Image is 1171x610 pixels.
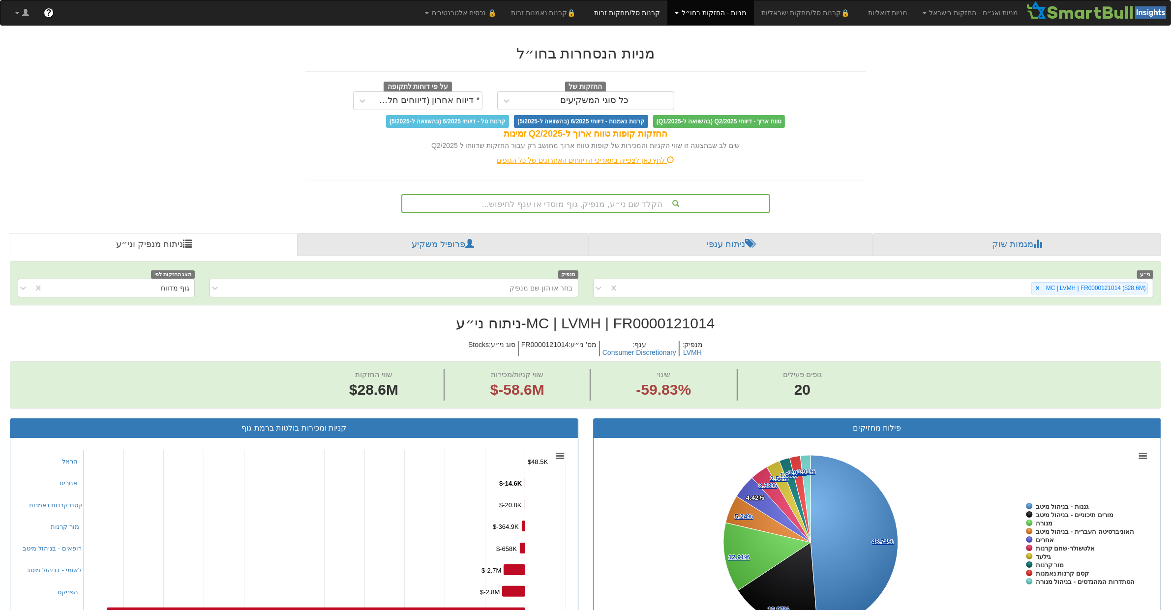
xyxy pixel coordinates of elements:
[1036,545,1095,552] tspan: אלטשולר-שחם קרנות
[305,45,866,61] h2: מניות הנסחרות בחו״ל
[636,379,691,401] span: -59.83%
[783,370,822,378] span: גופים פעילים
[402,195,769,212] div: הקלד שם ני״ע, מנפיק, גוף מוסדי או ענף לחיפוש...
[151,270,194,279] span: הצג החזקות לפי
[298,155,873,165] div: לחץ כאן לצפייה בתאריכי הדיווחים האחרונים של כל הגופים
[1036,553,1051,560] tspan: גילעד
[51,523,80,530] a: מור קרנות
[783,379,822,401] span: 20
[1036,578,1135,585] tspan: הסתדרות המהנדסים - בניהול מנורה
[374,96,480,106] div: * דיווח אחרון (דיווחים חלקיים)
[58,588,79,596] a: הפניקס
[1043,283,1147,294] div: MC | LVMH | FR0000121014 ‎($28.6M‎)‎
[384,82,452,92] span: על פי דוחות לתקופה
[1036,511,1113,519] tspan: מורים תיכוניים - בניהול מיטב
[499,480,522,487] tspan: $-14.6K
[746,494,764,501] tspan: 4.42%
[679,341,705,356] h5: מנפיק :
[1036,503,1089,510] tspan: גננות - בניהול מיטב
[418,0,504,25] a: 🔒 נכסים אלטרנטיבים
[466,341,518,356] h5: סוג ני״ע : Stocks
[528,458,548,465] tspan: $48.5K
[62,458,78,465] a: הראל
[1036,536,1054,544] tspan: אחרים
[305,128,866,141] div: החזקות קופות טווח ארוך ל-Q2/2025 זמינות
[565,82,606,92] span: החזקות של
[561,96,629,106] div: כל סוגי המשקיעים
[161,283,189,293] div: גוף מדווח
[1036,561,1064,569] tspan: מור קרנות
[872,538,894,545] tspan: 48.74%
[491,370,543,378] span: שווי קניות/מכירות
[1036,520,1052,527] tspan: מנורה
[510,283,573,293] div: בחר או הזן שם מנפיק
[728,553,751,561] tspan: 12.91%
[60,479,78,487] a: אחרים
[23,545,82,552] a: רופאים - בניהול מיטב
[305,141,866,150] div: שים לב שבתצוגה זו שווי הקניות והמכירות של קופות טווח ארוך מחושב רק עבור החזקות שדווחו ל Q2/2025
[46,8,51,18] span: ?
[499,501,522,509] tspan: $-20.8K
[915,0,1026,25] a: מניות ואג״ח - החזקות בישראל
[18,424,570,433] h3: קניות ומכירות בולטות ברמת גוף
[490,381,544,398] span: $-58.6M
[653,115,785,128] span: טווח ארוך - דיווחי Q2/2025 (בהשוואה ל-Q1/2025)
[1026,0,1171,20] img: Smartbull
[349,381,398,398] span: $28.6M
[355,370,392,378] span: שווי החזקות
[514,115,648,128] span: קרנות נאמנות - דיווחי 6/2025 (בהשוואה ל-5/2025)
[683,349,702,356] button: LVMH
[496,545,517,552] tspan: $-658K
[27,566,82,574] a: לאומי - בניהול מיטב
[1137,270,1153,279] span: ני״ע
[601,424,1154,433] h3: פילוח מחזיקים
[780,471,798,479] tspan: 1.96%
[599,341,679,356] h5: ענף :
[481,567,501,574] tspan: $-2.7M
[558,270,578,279] span: מנפיק
[493,523,519,530] tspan: $-364.9K
[657,370,670,378] span: שינוי
[735,513,753,520] tspan: 5.24%
[770,475,788,482] tspan: 2.56%
[518,341,599,356] h5: מס' ני״ע : FR0000121014
[480,588,500,596] tspan: $-2.8M
[1036,528,1134,535] tspan: האוניברסיטה העברית - בניהול מיטב
[30,501,83,509] a: קסם קרנות נאמנות
[298,233,588,257] a: פרופיל משקיע
[667,0,754,25] a: מניות - החזקות בחו״ל
[10,315,1161,331] h2: MC | LVMH | FR0000121014 - ניתוח ני״ע
[589,233,873,257] a: ניתוח ענפי
[602,349,676,356] button: Consumer Discretionary
[759,482,777,489] tspan: 3.33%
[10,233,298,257] a: ניתוח מנפיק וני״ע
[861,0,915,25] a: מניות דואליות
[754,0,860,25] a: 🔒קרנות סל/מחקות ישראליות
[788,469,807,476] tspan: 1.96%
[386,115,509,128] span: קרנות סל - דיווחי 6/2025 (בהשוואה ל-5/2025)
[873,233,1161,257] a: מגמות שוק
[587,0,667,25] a: קרנות סל/מחקות זרות
[1036,570,1089,577] tspan: קסם קרנות נאמנות
[504,0,587,25] a: 🔒קרנות נאמנות זרות
[797,468,815,475] tspan: 1.91%
[36,0,61,25] a: ?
